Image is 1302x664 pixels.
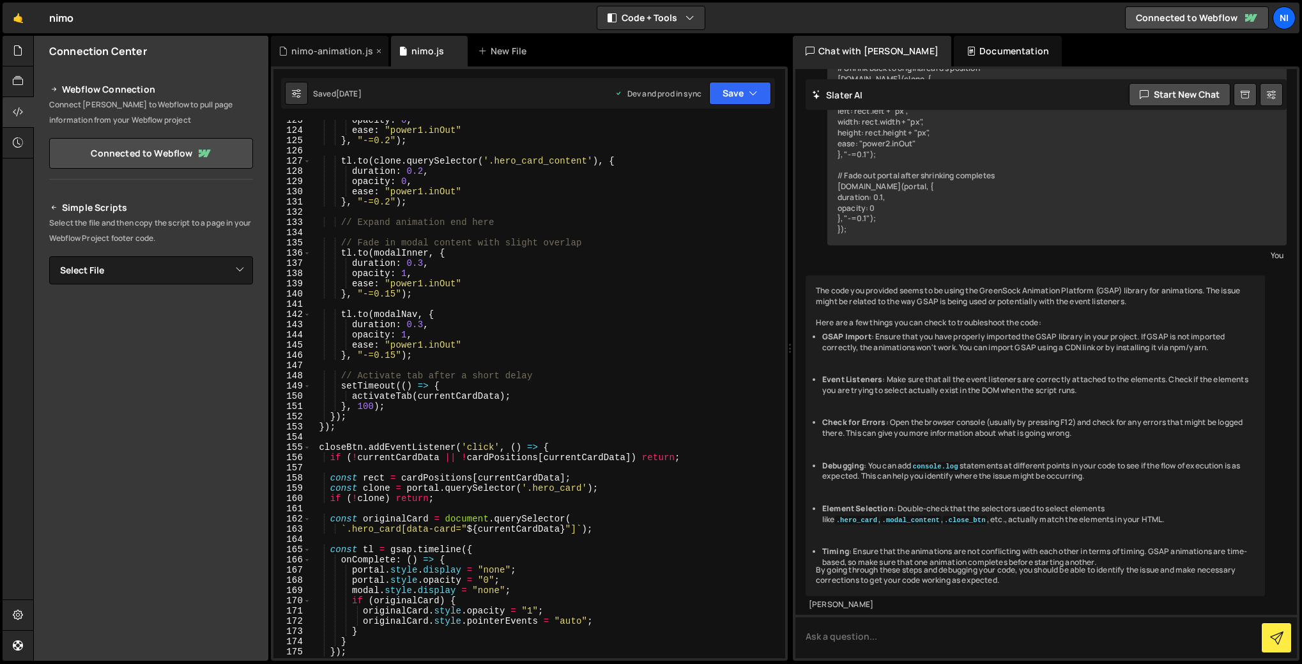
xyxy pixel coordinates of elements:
[273,452,311,463] div: 156
[273,258,311,268] div: 137
[273,289,311,299] div: 140
[273,156,311,166] div: 127
[273,187,311,197] div: 130
[615,88,701,99] div: Dev and prod in sync
[809,599,1262,610] div: [PERSON_NAME]
[822,417,886,428] strong: Check for Errors
[806,275,1265,596] div: The code you provided seems to be using the GreenSock Animation Platform (GSAP) library for anima...
[273,626,311,637] div: 173
[273,299,311,309] div: 141
[273,207,311,217] div: 132
[273,176,311,187] div: 129
[880,516,940,525] code: .modal_content
[336,88,362,99] div: [DATE]
[273,616,311,626] div: 172
[273,166,311,176] div: 128
[3,3,34,33] a: 🤙
[49,429,254,544] iframe: YouTube video player
[273,197,311,207] div: 131
[1273,6,1296,29] a: ni
[273,596,311,606] div: 170
[273,391,311,401] div: 150
[1129,83,1230,106] button: Start new chat
[273,340,311,350] div: 145
[273,228,311,238] div: 134
[943,516,987,525] code: .close_btn
[273,442,311,452] div: 155
[49,215,253,246] p: Select the file and then copy the script to a page in your Webflow Project footer code.
[793,36,951,66] div: Chat with [PERSON_NAME]
[812,89,863,101] h2: Slater AI
[49,82,253,97] h2: Webflow Connection
[273,381,311,391] div: 149
[49,200,253,215] h2: Simple Scripts
[831,249,1283,262] div: You
[273,350,311,360] div: 146
[273,279,311,289] div: 139
[273,309,311,320] div: 142
[273,493,311,504] div: 160
[273,146,311,156] div: 126
[954,36,1062,66] div: Documentation
[709,82,771,105] button: Save
[273,371,311,381] div: 148
[822,374,882,385] strong: Event Listeners
[411,45,444,58] div: nimo.js
[273,412,311,422] div: 152
[822,374,1255,396] li: : Make sure that all the event listeners are correctly attached to the elements. Check if the ele...
[822,546,849,557] strong: Timing
[273,544,311,555] div: 165
[1125,6,1269,29] a: Connected to Webflow
[273,483,311,493] div: 159
[49,305,254,421] iframe: YouTube video player
[273,647,311,657] div: 175
[597,6,705,29] button: Code + Tools
[478,45,532,58] div: New File
[835,516,879,525] code: .hero_card
[49,138,253,169] a: Connected to Webflow
[273,637,311,647] div: 174
[822,331,871,342] strong: GSAP Import
[822,417,1255,439] li: : Open the browser console (usually by pressing F12) and check for any errors that might be logge...
[273,248,311,258] div: 136
[273,565,311,575] div: 167
[822,461,1255,483] li: : You can add statements at different points in your code to see if the flow of execution is as e...
[273,268,311,279] div: 138
[273,360,311,371] div: 147
[822,504,1255,525] li: : Double-check that the selectors used to select elements like , , , etc., actually match the ele...
[273,401,311,412] div: 151
[822,546,1255,568] li: : Ensure that the animations are not conflicting with each other in terms of timing. GSAP animati...
[273,473,311,483] div: 158
[273,555,311,565] div: 166
[49,10,74,26] div: nimo
[273,330,311,340] div: 144
[313,88,362,99] div: Saved
[273,422,311,432] div: 153
[273,524,311,534] div: 163
[273,585,311,596] div: 169
[822,503,894,514] strong: Element Selection
[291,45,373,58] div: nimo-animation.js
[273,135,311,146] div: 125
[273,320,311,330] div: 143
[273,125,311,135] div: 124
[273,217,311,228] div: 133
[822,332,1255,353] li: : Ensure that you have properly imported the GSAP library in your project. If GSAP is not importe...
[49,44,147,58] h2: Connection Center
[912,462,960,471] code: console.log
[273,514,311,524] div: 162
[273,115,311,125] div: 123
[273,432,311,442] div: 154
[273,575,311,585] div: 168
[273,606,311,616] div: 171
[273,504,311,514] div: 161
[822,460,864,471] strong: Debugging
[273,238,311,248] div: 135
[273,534,311,544] div: 164
[49,97,253,128] p: Connect [PERSON_NAME] to Webflow to pull page information from your Webflow project
[273,463,311,473] div: 157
